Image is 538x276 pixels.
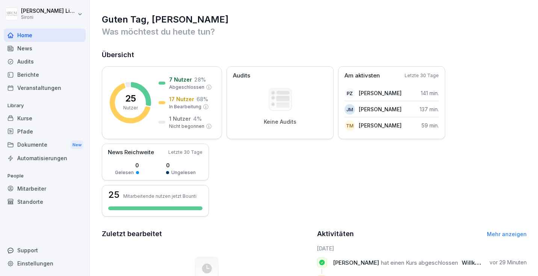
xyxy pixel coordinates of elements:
div: New [71,141,83,149]
p: 4 % [193,115,202,123]
p: People [4,170,86,182]
a: Mitarbeiter [4,182,86,195]
p: vor 29 Minuten [490,259,527,266]
a: Berichte [4,68,86,81]
p: Was möchtest du heute tun? [102,26,527,38]
p: 0 [166,161,196,169]
p: 28 % [194,76,206,83]
p: Gelesen [115,169,134,176]
h3: 25 [108,190,119,199]
a: Standorte [4,195,86,208]
p: In Bearbeitung [169,103,201,110]
p: Library [4,100,86,112]
p: [PERSON_NAME] [359,89,402,97]
p: 7 Nutzer [169,76,192,83]
p: 141 min. [421,89,439,97]
div: Dokumente [4,138,86,152]
div: PZ [345,88,355,99]
h2: Zuletzt bearbeitet [102,229,312,239]
p: Letzte 30 Tage [405,72,439,79]
p: Sironi [21,15,76,20]
p: 1 Nutzer [169,115,191,123]
p: Nicht begonnen [169,123,204,130]
p: [PERSON_NAME] [359,105,402,113]
p: Nutzer [123,105,138,111]
p: Ungelesen [171,169,196,176]
p: 17 Nutzer [169,95,194,103]
p: 0 [115,161,139,169]
div: TM [345,120,355,131]
p: 59 min. [422,121,439,129]
p: Letzte 30 Tage [168,149,203,156]
p: Keine Audits [264,118,296,125]
h2: Übersicht [102,50,527,60]
div: Support [4,244,86,257]
p: Am aktivsten [345,71,380,80]
h2: Aktivitäten [317,229,354,239]
a: DokumenteNew [4,138,86,152]
p: 25 [125,94,136,103]
a: Home [4,29,86,42]
span: [PERSON_NAME] [333,259,379,266]
p: News Reichweite [108,148,154,157]
p: [PERSON_NAME] [359,121,402,129]
a: News [4,42,86,55]
div: JM [345,104,355,115]
p: [PERSON_NAME] Lilja [21,8,76,14]
p: 68 % [196,95,208,103]
a: Automatisierungen [4,152,86,165]
a: Mehr anzeigen [487,231,527,237]
span: Willkommen bei Bounti! [462,259,526,266]
p: Mitarbeitende nutzen jetzt Bounti [123,193,196,199]
p: Abgeschlossen [169,84,204,91]
span: hat einen Kurs abgeschlossen [381,259,458,266]
a: Pfade [4,125,86,138]
a: Audits [4,55,86,68]
a: Kurse [4,112,86,125]
h1: Guten Tag, [PERSON_NAME] [102,14,527,26]
a: Einstellungen [4,257,86,270]
h6: [DATE] [317,244,527,252]
p: 137 min. [420,105,439,113]
p: Audits [233,71,250,80]
a: Veranstaltungen [4,81,86,94]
